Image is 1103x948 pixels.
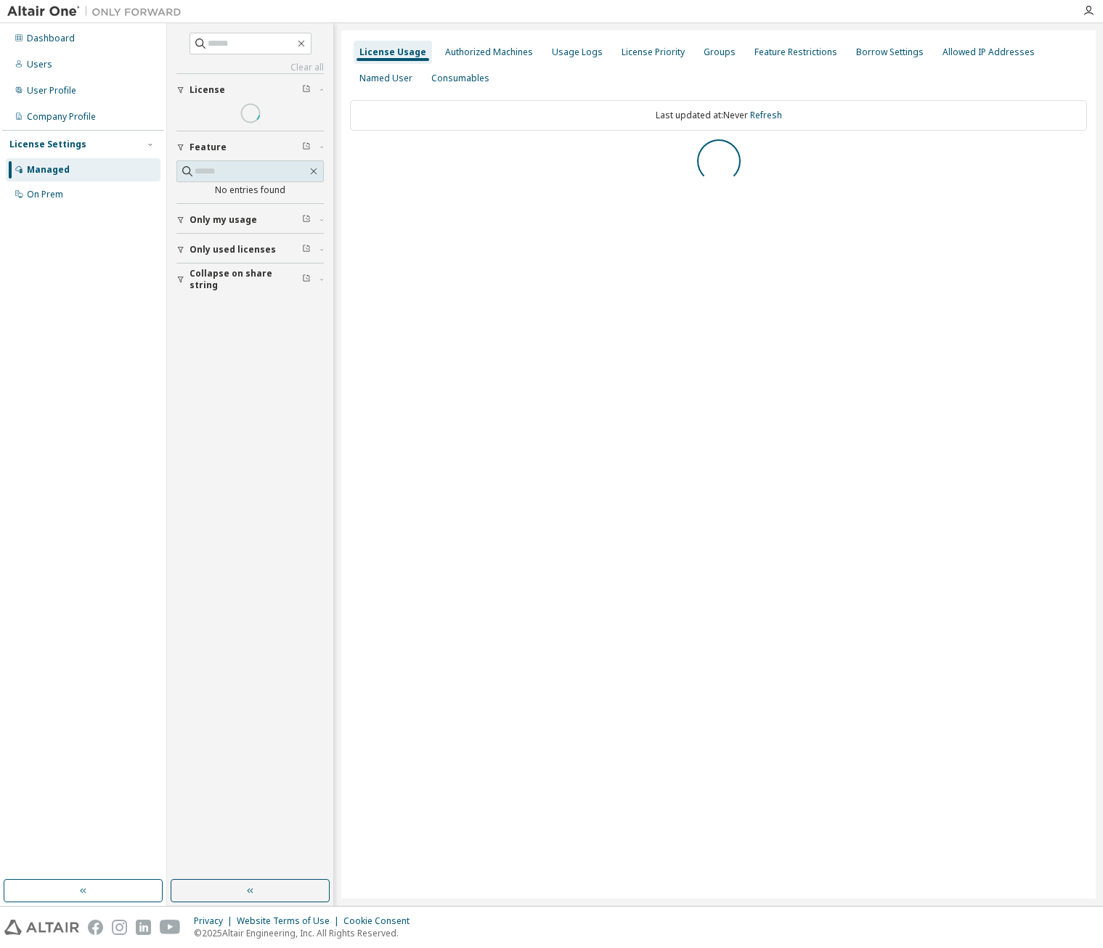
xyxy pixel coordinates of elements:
[136,920,151,935] img: linkedin.svg
[190,214,257,226] span: Only my usage
[622,46,685,58] div: License Priority
[194,915,237,927] div: Privacy
[176,234,324,266] button: Only used licenses
[112,920,127,935] img: instagram.svg
[190,142,227,153] span: Feature
[943,46,1035,58] div: Allowed IP Addresses
[27,59,52,70] div: Users
[176,204,324,236] button: Only my usage
[27,85,76,97] div: User Profile
[359,73,412,84] div: Named User
[27,33,75,44] div: Dashboard
[302,214,311,226] span: Clear filter
[552,46,603,58] div: Usage Logs
[4,920,79,935] img: altair_logo.svg
[190,84,225,96] span: License
[343,915,418,927] div: Cookie Consent
[27,189,63,200] div: On Prem
[302,244,311,256] span: Clear filter
[176,74,324,106] button: License
[7,4,189,19] img: Altair One
[88,920,103,935] img: facebook.svg
[704,46,736,58] div: Groups
[754,46,837,58] div: Feature Restrictions
[302,142,311,153] span: Clear filter
[9,139,86,150] div: License Settings
[350,100,1087,131] div: Last updated at: Never
[160,920,181,935] img: youtube.svg
[359,46,426,58] div: License Usage
[27,164,70,176] div: Managed
[302,274,311,285] span: Clear filter
[176,62,324,73] a: Clear all
[431,73,489,84] div: Consumables
[856,46,924,58] div: Borrow Settings
[445,46,533,58] div: Authorized Machines
[190,268,302,291] span: Collapse on share string
[302,84,311,96] span: Clear filter
[750,109,782,121] a: Refresh
[176,263,324,295] button: Collapse on share string
[176,131,324,163] button: Feature
[176,184,324,196] div: No entries found
[190,244,276,256] span: Only used licenses
[194,927,418,939] p: © 2025 Altair Engineering, Inc. All Rights Reserved.
[237,915,343,927] div: Website Terms of Use
[27,111,96,123] div: Company Profile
